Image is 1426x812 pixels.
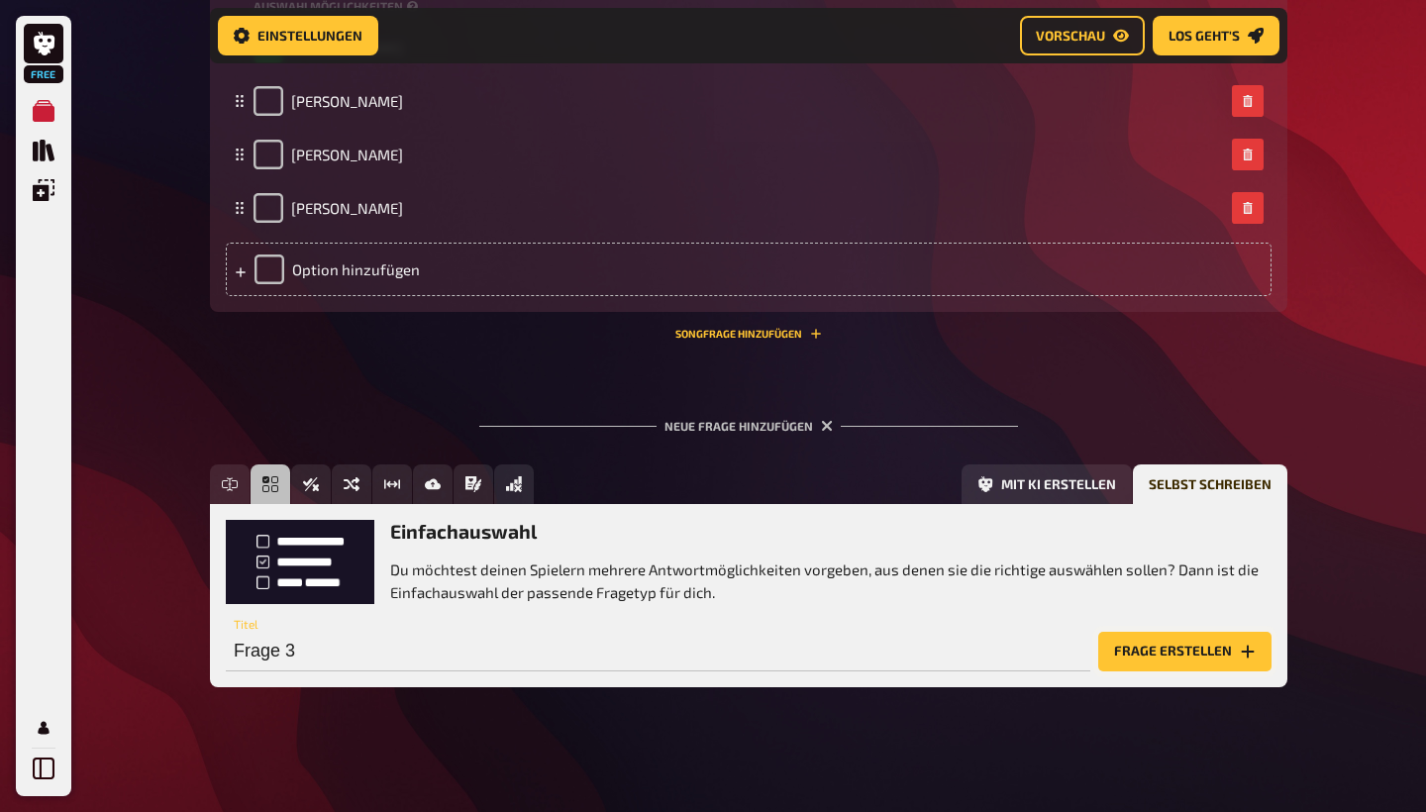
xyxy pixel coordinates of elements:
div: Option hinzufügen [226,243,1272,296]
button: Sortierfrage [332,464,371,504]
span: Vorschau [1036,29,1105,43]
span: Free [26,68,61,80]
button: Schätzfrage [372,464,412,504]
button: Vorschau [1020,16,1145,55]
input: Titel [226,632,1090,671]
button: Prosa (Langtext) [454,464,493,504]
button: Selbst schreiben [1133,464,1287,504]
a: Quiz Sammlung [24,131,63,170]
button: Einstellungen [218,16,378,55]
span: [PERSON_NAME] [291,146,403,163]
button: Einfachauswahl [251,464,290,504]
button: Offline Frage [494,464,534,504]
h3: Einfachauswahl [390,520,1272,543]
span: [PERSON_NAME] [291,92,403,110]
span: Einstellungen [257,29,362,43]
button: Mit KI erstellen [962,464,1132,504]
button: Wahr / Falsch [291,464,331,504]
span: Los geht's [1169,29,1240,43]
span: [PERSON_NAME] [291,199,403,217]
div: Neue Frage hinzufügen [479,387,1018,449]
button: Freitext Eingabe [210,464,250,504]
button: Los geht's [1153,16,1279,55]
a: Einblendungen [24,170,63,210]
button: Songfrage hinzufügen [675,328,822,340]
a: Meine Quizze [24,91,63,131]
a: Profil [24,708,63,748]
button: Bild-Antwort [413,464,453,504]
p: Du möchtest deinen Spielern mehrere Antwortmöglichkeiten vorgeben, aus denen sie die richtige aus... [390,558,1272,603]
button: Frage erstellen [1098,632,1272,671]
